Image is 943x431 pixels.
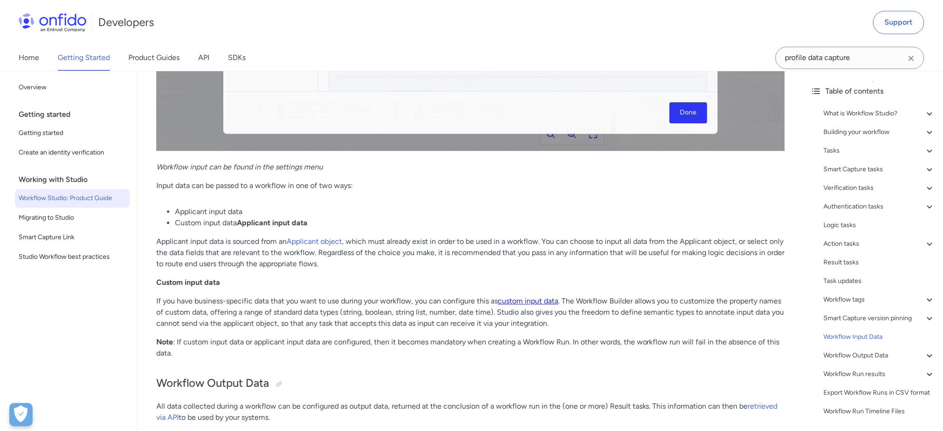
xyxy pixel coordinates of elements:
[19,105,134,124] div: Getting started
[156,162,323,171] em: Workflow input can be found in the settings menu
[824,238,936,249] a: Action tasks
[824,108,936,119] a: What is Workflow Studio?
[156,337,173,346] strong: Note
[237,218,308,227] strong: Applicant input data
[198,45,209,71] a: API
[824,220,936,231] a: Logic tasks
[824,294,936,305] a: Workflow tags
[156,376,785,391] h2: Workflow Output Data
[824,182,936,194] a: Verification tasks
[15,78,130,97] a: Overview
[19,147,126,158] span: Create an identity verification
[287,237,342,246] a: Applicant object
[824,331,936,343] a: Workflow Input Data
[873,11,924,34] a: Support
[19,251,126,263] span: Studio Workflow best practices
[175,217,785,229] li: Custom input data
[19,82,126,93] span: Overview
[824,201,936,212] a: Authentication tasks
[156,180,785,191] p: Input data can be passed to a workflow in one of two ways:
[824,276,936,287] a: Task updates
[824,164,936,175] a: Smart Capture tasks
[824,406,936,417] a: Workflow Run Timeline Files
[156,401,785,423] p: All data collected during a workflow can be configured as output data, returned at the conclusion...
[15,124,130,142] a: Getting started
[15,228,130,247] a: Smart Capture Link
[58,45,110,71] a: Getting Started
[19,13,87,32] img: Onfido Logo
[9,403,33,426] div: Cookie Preferences
[824,387,936,398] a: Export Workflow Runs in CSV format
[156,402,778,422] a: retrieved via API
[156,296,785,329] p: If you have business-specific data that you want to use during your workflow, you can configure t...
[128,45,180,71] a: Product Guides
[824,369,936,380] a: Workflow Run results
[824,127,936,138] a: Building your workflow
[175,206,785,217] li: Applicant input data
[19,128,126,139] span: Getting started
[15,143,130,162] a: Create an identity verification
[19,232,126,243] span: Smart Capture Link
[228,45,246,71] a: SDKs
[15,209,130,227] a: Migrating to Studio
[15,189,130,208] a: Workflow Studio: Product Guide
[19,212,126,223] span: Migrating to Studio
[19,45,39,71] a: Home
[19,170,134,189] div: Working with Studio
[824,313,936,324] a: Smart Capture version pinning
[156,236,785,269] p: Applicant input data is sourced from an , which must already exist in order to be used in a workf...
[15,248,130,266] a: Studio Workflow best practices
[9,403,33,426] button: Open Preferences
[906,53,917,64] svg: Clear search field button
[824,350,936,361] a: Workflow Output Data
[156,278,220,287] strong: Custom input data
[156,337,785,359] p: : If custom input data or applicant input data are configured, then it becomes mandatory when cre...
[824,257,936,268] a: Result tasks
[811,86,936,97] div: Table of contents
[19,193,126,204] span: Workflow Studio: Product Guide
[824,145,936,156] a: Tasks
[776,47,924,69] input: Onfido search input field
[98,15,154,30] h1: Developers
[498,296,558,305] a: custom input data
